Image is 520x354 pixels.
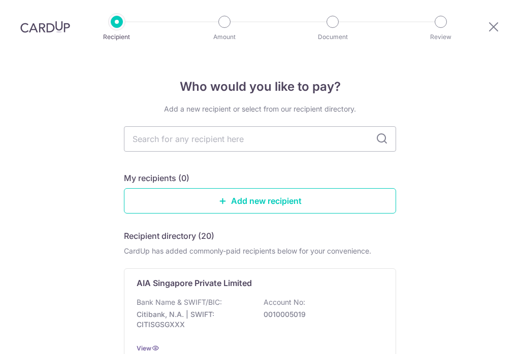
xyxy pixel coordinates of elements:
h4: Who would you like to pay? [124,78,396,96]
p: Recipient [79,32,154,42]
input: Search for any recipient here [124,126,396,152]
img: CardUp [20,21,70,33]
p: Account No: [264,297,305,307]
p: Review [403,32,478,42]
div: Add a new recipient or select from our recipient directory. [124,104,396,114]
p: 0010005019 [264,309,377,320]
p: Amount [187,32,262,42]
p: Citibank, N.A. | SWIFT: CITISGSGXXX [137,309,250,330]
h5: Recipient directory (20) [124,230,214,242]
p: AIA Singapore Private Limited [137,277,252,289]
p: Document [295,32,370,42]
a: View [137,344,151,352]
div: CardUp has added commonly-paid recipients below for your convenience. [124,246,396,256]
a: Add new recipient [124,188,396,214]
h5: My recipients (0) [124,172,189,184]
p: Bank Name & SWIFT/BIC: [137,297,222,307]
